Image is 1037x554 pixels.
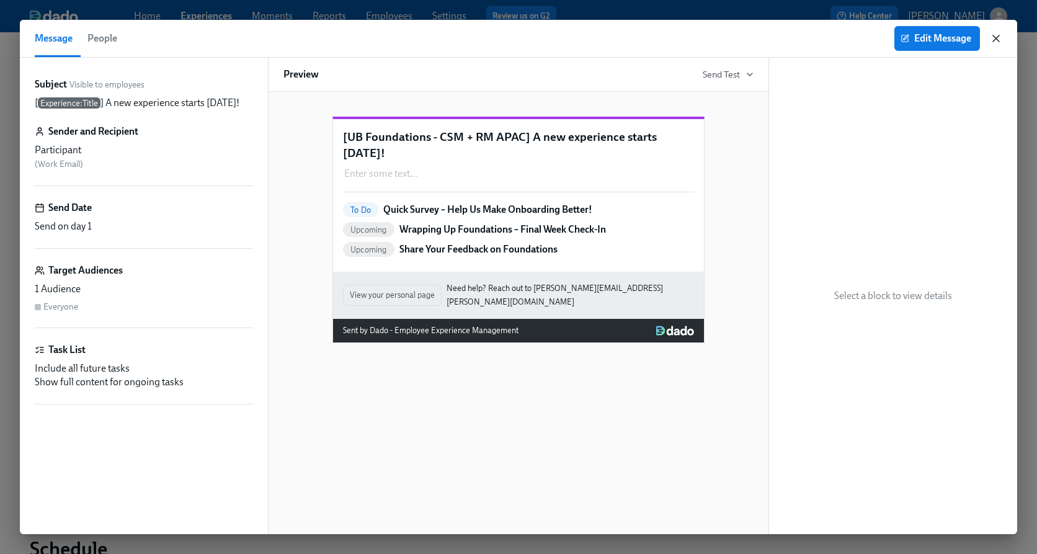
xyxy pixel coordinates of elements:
[399,223,606,236] p: Wrapping Up Foundations – Final Week Check-In
[399,243,558,256] p: Share Your Feedback on Foundations
[383,203,592,217] p: Quick Survey – Help Us Make Onboarding Better!
[35,143,253,157] div: Participant
[35,30,73,47] span: Message
[343,129,694,161] p: [UB Foundations - CSM + RM APAC] A new experience starts [DATE]!
[350,289,435,302] span: View your personal page
[283,68,319,81] h6: Preview
[343,285,442,306] button: View your personal page
[43,301,78,313] div: Everyone
[87,30,117,47] span: People
[35,362,253,375] div: Include all future tasks
[447,282,694,309] a: Need help? Reach out to [PERSON_NAME][EMAIL_ADDRESS][PERSON_NAME][DOMAIN_NAME]
[35,96,239,110] p: [ ] A new experience starts [DATE]!
[343,324,518,337] div: Sent by Dado - Employee Experience Management
[343,166,694,182] div: Enter some text...
[35,220,253,233] div: Send on day 1
[48,125,138,138] h6: Sender and Recipient
[656,326,694,336] img: Dado
[69,79,145,91] span: Visible to employees
[48,264,123,277] h6: Target Audiences
[35,282,253,296] div: 1 Audience
[48,201,92,215] h6: Send Date
[35,375,253,389] div: Show full content for ongoing tasks
[38,97,100,109] span: Experience : Title
[769,58,1017,534] div: Select a block to view details
[894,26,980,51] button: Edit Message
[703,68,754,81] button: Send Test
[48,343,86,357] h6: Task List
[35,159,83,169] span: ( Work Email )
[343,245,394,254] span: Upcoming
[35,78,67,91] label: Subject
[903,32,971,45] span: Edit Message
[343,225,394,235] span: Upcoming
[343,205,378,215] span: To Do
